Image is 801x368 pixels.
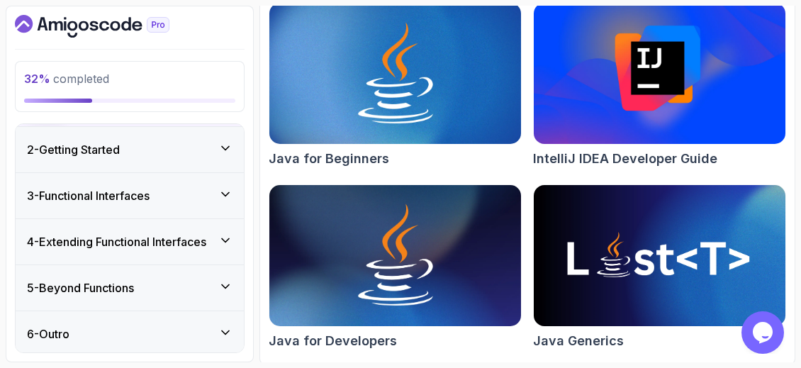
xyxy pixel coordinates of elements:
a: Java Generics cardJava Generics [533,184,786,351]
h2: Java for Beginners [269,149,389,169]
iframe: chat widget [741,311,787,354]
a: IntelliJ IDEA Developer Guide cardIntelliJ IDEA Developer Guide [533,2,786,169]
h3: 5 - Beyond Functions [27,279,134,296]
img: IntelliJ IDEA Developer Guide card [534,3,785,144]
h3: 3 - Functional Interfaces [27,187,150,204]
button: 5-Beyond Functions [16,265,244,311]
img: Java Generics card [534,185,785,326]
a: Java for Developers cardJava for Developers [269,184,522,351]
button: 2-Getting Started [16,127,244,172]
h3: 4 - Extending Functional Interfaces [27,233,206,250]
h2: Java Generics [533,331,624,351]
span: 32 % [24,72,50,86]
h2: IntelliJ IDEA Developer Guide [533,149,717,169]
button: 3-Functional Interfaces [16,173,244,218]
h3: 2 - Getting Started [27,141,120,158]
a: Dashboard [15,15,202,38]
button: 4-Extending Functional Interfaces [16,219,244,264]
img: Java for Beginners card [269,3,521,144]
a: Java for Beginners cardJava for Beginners [269,2,522,169]
img: Java for Developers card [269,185,521,326]
h3: 6 - Outro [27,325,69,342]
span: completed [24,72,109,86]
button: 6-Outro [16,311,244,357]
h2: Java for Developers [269,331,397,351]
